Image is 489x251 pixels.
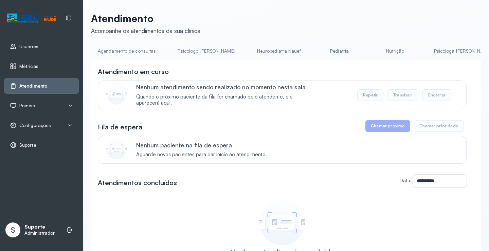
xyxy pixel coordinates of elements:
a: Psicologo [PERSON_NAME] [171,46,242,57]
p: Nenhum atendimento sendo realizado no momento nesta sala [136,84,316,91]
span: Painéis [19,103,35,109]
img: Imagem de empty state [259,199,305,245]
span: Métricas [19,64,38,69]
a: Atendimento [10,83,73,89]
span: Suporte [19,142,36,148]
div: Acompanhe os atendimentos da sua clínica [91,27,200,34]
span: Quando o próximo paciente da fila for chamado pelo atendente, ele aparecerá aqui. [136,94,316,107]
h3: Atendimentos concluídos [98,178,177,187]
p: Nenhum paciente na fila de espera [136,142,267,149]
button: Repetir [357,89,383,101]
button: Transferir [387,89,418,101]
img: Logotipo do estabelecimento [7,13,56,24]
p: Suporte [24,224,55,230]
span: Configurações [19,123,51,128]
a: Nutrição [372,46,419,57]
h3: Fila de espera [98,122,142,132]
p: Administrador [24,230,55,236]
p: Atendimento [91,12,200,24]
span: Usuários [19,44,38,50]
span: Aguarde novos pacientes para dar início ao atendimento. [136,151,267,158]
a: Usuários [10,43,73,50]
a: Pediatria [316,46,363,57]
h3: Atendimento em curso [98,67,169,76]
span: Atendimento [19,83,48,89]
a: Agendamento de consultas [91,46,163,57]
img: Imagem de CalloutCard [106,84,127,105]
button: Chamar próximo [365,120,410,132]
label: Data: [400,177,412,183]
img: Imagem de CalloutCard [106,139,127,159]
a: Métricas [10,63,73,70]
button: Encerrar [422,89,451,101]
a: Neuropediatra Nauef [250,46,308,57]
button: Chamar prioridade [414,120,464,132]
